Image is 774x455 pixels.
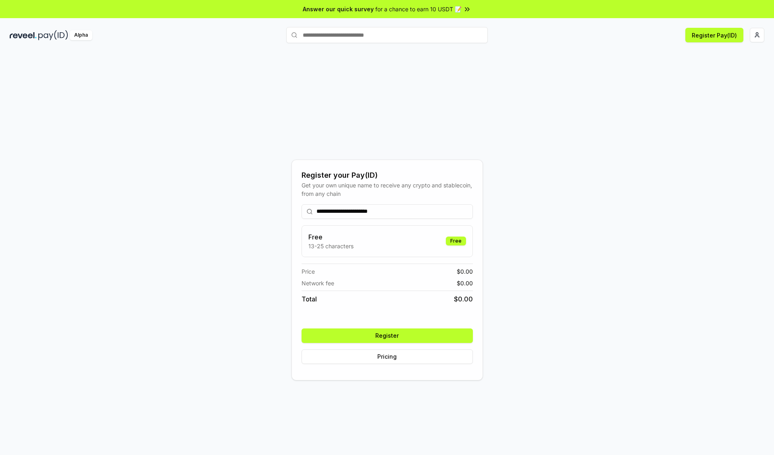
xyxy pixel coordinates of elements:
[38,30,68,40] img: pay_id
[302,279,334,287] span: Network fee
[70,30,92,40] div: Alpha
[302,267,315,276] span: Price
[308,232,354,242] h3: Free
[685,28,743,42] button: Register Pay(ID)
[457,267,473,276] span: $ 0.00
[375,5,462,13] span: for a chance to earn 10 USDT 📝
[302,294,317,304] span: Total
[302,181,473,198] div: Get your own unique name to receive any crypto and stablecoin, from any chain
[10,30,37,40] img: reveel_dark
[302,349,473,364] button: Pricing
[454,294,473,304] span: $ 0.00
[457,279,473,287] span: $ 0.00
[303,5,374,13] span: Answer our quick survey
[446,237,466,245] div: Free
[302,170,473,181] div: Register your Pay(ID)
[302,328,473,343] button: Register
[308,242,354,250] p: 13-25 characters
